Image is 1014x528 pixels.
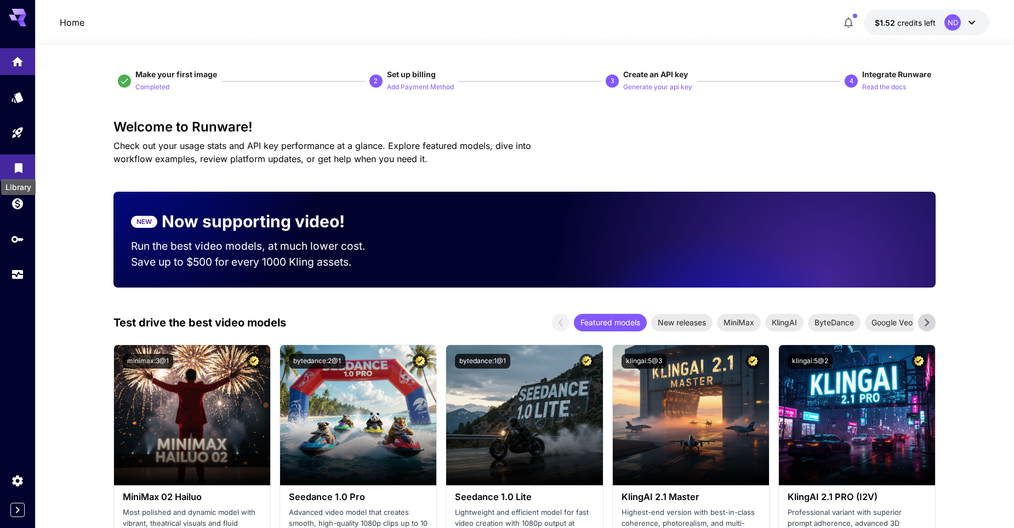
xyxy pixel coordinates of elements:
[135,70,217,79] span: Make your first image
[623,80,692,93] button: Generate your api key
[123,354,173,369] button: minimax:3@1
[289,354,345,369] button: bytedance:2@1
[613,345,769,485] img: alt
[11,268,24,282] div: Usage
[123,492,261,502] h3: MiniMax 02 Hailuo
[113,314,286,331] p: Test drive the best video models
[60,16,84,29] nav: breadcrumb
[912,354,926,369] button: Certified Model – Vetted for best performance and includes a commercial license.
[862,70,931,79] span: Integrate Runware
[289,492,428,502] h3: Seedance 1.0 Pro
[622,492,760,502] h3: KlingAI 2.1 Master
[387,82,454,93] p: Add Payment Method
[574,317,647,328] span: Featured models
[862,80,906,93] button: Read the docs
[897,18,936,27] span: credits left
[651,314,713,331] div: New releases
[875,18,897,27] span: $1.52
[280,345,436,485] img: alt
[113,140,531,164] span: Check out your usage stats and API key performance at a glance. Explore featured models, dive int...
[765,317,804,328] span: KlingAI
[865,314,919,331] div: Google Veo
[455,354,510,369] button: bytedance:1@1
[944,14,961,31] div: ND
[779,345,935,485] img: alt
[864,10,989,35] button: $1.5244ND
[455,492,594,502] h3: Seedance 1.0 Lite
[60,16,84,29] a: Home
[11,51,24,65] div: Home
[11,474,24,487] div: Settings
[136,217,152,227] p: NEW
[788,354,833,369] button: klingai:5@2
[131,254,386,270] p: Save up to $500 for every 1000 Kling assets.
[717,317,761,328] span: MiniMax
[579,354,594,369] button: Certified Model – Vetted for best performance and includes a commercial license.
[413,354,428,369] button: Certified Model – Vetted for best performance and includes a commercial license.
[808,314,861,331] div: ByteDance
[850,76,853,86] p: 4
[651,317,713,328] span: New releases
[808,317,861,328] span: ByteDance
[387,70,436,79] span: Set up billing
[131,238,386,254] p: Run the best video models, at much lower cost.
[862,82,906,93] p: Read the docs
[11,197,24,210] div: Wallet
[162,209,345,234] p: Now supporting video!
[611,76,614,86] p: 3
[11,126,24,140] div: Playground
[11,90,24,104] div: Models
[12,158,25,171] div: Library
[865,317,919,328] span: Google Veo
[623,70,688,79] span: Create an API key
[11,232,24,246] div: API Keys
[788,492,926,502] h3: KlingAI 2.1 PRO (I2V)
[574,314,647,331] div: Featured models
[1,179,36,195] div: Library
[446,345,602,485] img: alt
[623,82,692,93] p: Generate your api key
[113,119,936,135] h3: Welcome to Runware!
[135,80,169,93] button: Completed
[765,314,804,331] div: KlingAI
[745,354,760,369] button: Certified Model – Vetted for best performance and includes a commercial license.
[717,314,761,331] div: MiniMax
[875,17,936,28] div: $1.5244
[247,354,261,369] button: Certified Model – Vetted for best performance and includes a commercial license.
[10,503,25,517] button: Expand sidebar
[374,76,378,86] p: 2
[135,82,169,93] p: Completed
[114,345,270,485] img: alt
[387,80,454,93] button: Add Payment Method
[622,354,666,369] button: klingai:5@3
